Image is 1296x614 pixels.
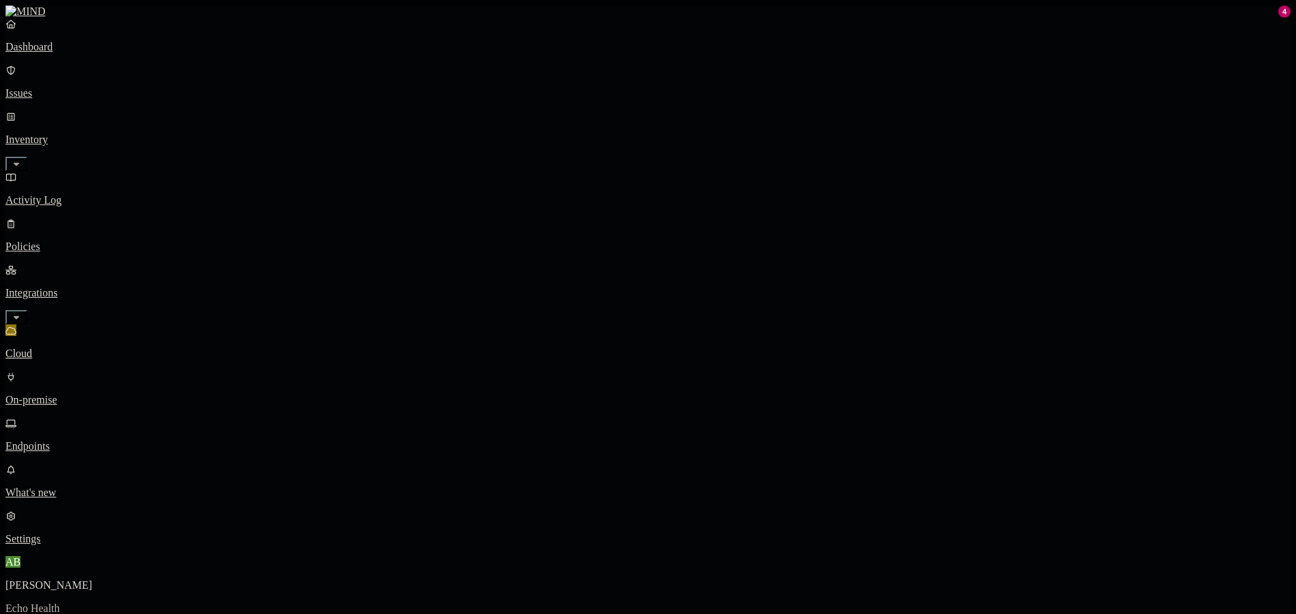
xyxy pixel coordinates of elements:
a: Dashboard [5,18,1291,53]
p: Inventory [5,134,1291,146]
div: 4 [1278,5,1291,18]
p: Settings [5,533,1291,545]
a: Endpoints [5,417,1291,452]
a: Settings [5,510,1291,545]
p: Dashboard [5,41,1291,53]
p: What's new [5,487,1291,499]
p: Cloud [5,348,1291,360]
a: Cloud [5,324,1291,360]
p: Issues [5,87,1291,99]
a: Activity Log [5,171,1291,206]
a: MIND [5,5,1291,18]
p: Endpoints [5,440,1291,452]
a: Integrations [5,264,1291,322]
p: [PERSON_NAME] [5,579,1291,592]
a: On-premise [5,371,1291,406]
p: Policies [5,241,1291,253]
p: On-premise [5,394,1291,406]
a: Issues [5,64,1291,99]
span: AB [5,556,20,568]
a: Policies [5,217,1291,253]
p: Activity Log [5,194,1291,206]
a: Inventory [5,110,1291,169]
a: What's new [5,463,1291,499]
img: MIND [5,5,46,18]
p: Integrations [5,287,1291,299]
